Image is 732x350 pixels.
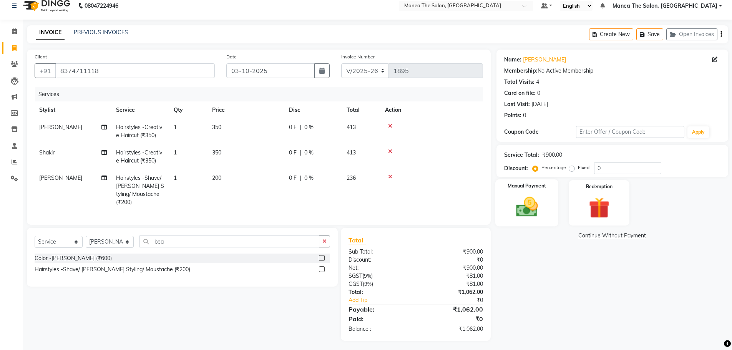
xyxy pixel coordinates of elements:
[498,232,727,240] a: Continue Without Payment
[504,151,539,159] div: Service Total:
[39,149,55,156] span: Shakir
[586,183,612,190] label: Redemption
[542,151,562,159] div: ₹900.00
[347,174,356,181] span: 236
[343,314,416,323] div: Paid:
[300,174,301,182] span: |
[612,2,717,10] span: Manea The Salon, [GEOGRAPHIC_DATA]
[174,124,177,131] span: 1
[380,101,483,119] th: Action
[343,305,416,314] div: Payable:
[116,149,162,164] span: Hairstyles -Creative Haircut (₹350)
[35,265,190,274] div: Hairstyles -Shave/ [PERSON_NAME] Styling/ Moustache (₹200)
[687,126,709,138] button: Apply
[508,182,546,190] label: Manual Payment
[139,236,319,247] input: Search or Scan
[212,149,221,156] span: 350
[523,56,566,64] a: [PERSON_NAME]
[349,280,363,287] span: CGST
[349,236,366,244] span: Total
[541,164,566,171] label: Percentage
[536,78,539,86] div: 4
[504,78,534,86] div: Total Visits:
[416,325,489,333] div: ₹1,062.00
[35,53,47,60] label: Client
[343,296,428,304] a: Add Tip
[35,254,112,262] div: Color -[PERSON_NAME] (₹600)
[416,288,489,296] div: ₹1,062.00
[343,325,416,333] div: Balance :
[343,264,416,272] div: Net:
[504,128,576,136] div: Coupon Code
[116,124,162,139] span: Hairstyles -Creative Haircut (₹350)
[35,101,111,119] th: Stylist
[504,56,521,64] div: Name:
[416,264,489,272] div: ₹900.00
[504,100,530,108] div: Last Visit:
[582,195,616,221] img: _gift.svg
[116,174,164,206] span: Hairstyles -Shave/ [PERSON_NAME] Styling/ Moustache (₹200)
[111,101,169,119] th: Service
[341,53,375,60] label: Invoice Number
[35,63,56,78] button: +91
[343,256,416,264] div: Discount:
[347,124,356,131] span: 413
[428,296,489,304] div: ₹0
[537,89,540,97] div: 0
[226,53,237,60] label: Date
[523,111,526,119] div: 0
[174,149,177,156] span: 1
[343,288,416,296] div: Total:
[578,164,589,171] label: Fixed
[300,123,301,131] span: |
[304,149,314,157] span: 0 %
[416,248,489,256] div: ₹900.00
[35,87,489,101] div: Services
[509,194,544,219] img: _cash.svg
[504,164,528,173] div: Discount:
[284,101,342,119] th: Disc
[576,126,684,138] input: Enter Offer / Coupon Code
[212,174,221,181] span: 200
[504,67,538,75] div: Membership:
[300,149,301,157] span: |
[289,174,297,182] span: 0 F
[289,149,297,157] span: 0 F
[416,256,489,264] div: ₹0
[347,149,356,156] span: 413
[416,272,489,280] div: ₹81.00
[666,28,717,40] button: Open Invoices
[207,101,284,119] th: Price
[343,280,416,288] div: ( )
[349,272,362,279] span: SGST
[36,26,65,40] a: INVOICE
[39,174,82,181] span: [PERSON_NAME]
[289,123,297,131] span: 0 F
[169,101,207,119] th: Qty
[39,124,82,131] span: [PERSON_NAME]
[342,101,380,119] th: Total
[343,272,416,280] div: ( )
[364,281,372,287] span: 9%
[504,89,536,97] div: Card on file:
[416,305,489,314] div: ₹1,062.00
[504,111,521,119] div: Points:
[636,28,663,40] button: Save
[504,67,720,75] div: No Active Membership
[364,273,371,279] span: 9%
[55,63,215,78] input: Search by Name/Mobile/Email/Code
[416,280,489,288] div: ₹81.00
[343,248,416,256] div: Sub Total:
[589,28,633,40] button: Create New
[74,29,128,36] a: PREVIOUS INVOICES
[212,124,221,131] span: 350
[304,123,314,131] span: 0 %
[174,174,177,181] span: 1
[416,314,489,323] div: ₹0
[304,174,314,182] span: 0 %
[531,100,548,108] div: [DATE]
